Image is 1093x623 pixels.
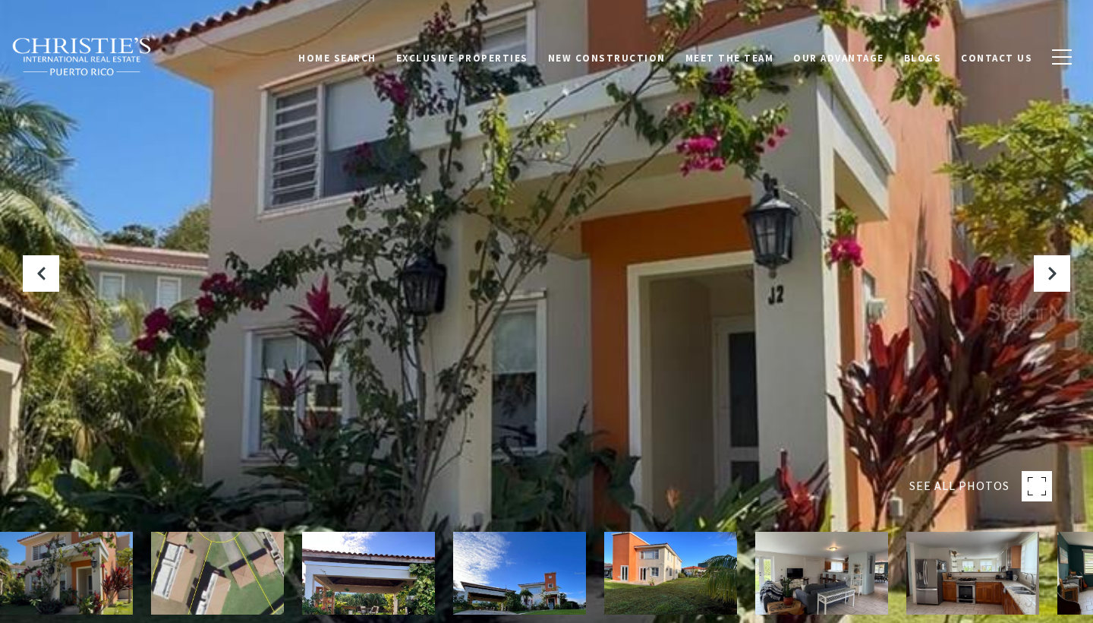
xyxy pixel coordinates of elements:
a: New Construction [538,42,676,71]
a: Home Search [288,42,386,71]
a: Meet the Team [676,42,784,71]
span: SEE ALL PHOTOS [909,476,1010,496]
img: Christie's International Real Estate black text logo [11,37,153,77]
span: Exclusive Properties [396,49,528,62]
img: Sunrise PALMAS DEL MAR J2 [604,532,737,615]
span: Our Advantage [793,49,884,62]
img: Sunrise PALMAS DEL MAR J2 [453,532,586,615]
a: Exclusive Properties [386,42,538,71]
a: Our Advantage [783,42,894,71]
img: Sunrise PALMAS DEL MAR J2 [755,532,888,615]
span: New Construction [548,49,666,62]
span: Contact Us [961,49,1032,62]
a: Blogs [894,42,952,71]
img: Sunrise PALMAS DEL MAR J2 [302,532,435,615]
img: Sunrise PALMAS DEL MAR J2 [151,532,284,615]
span: Blogs [904,49,942,62]
img: Sunrise PALMAS DEL MAR J2 [906,532,1039,615]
